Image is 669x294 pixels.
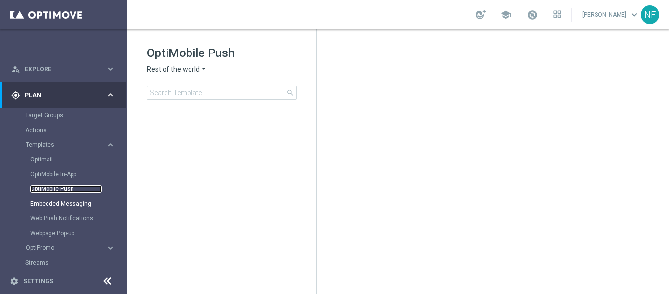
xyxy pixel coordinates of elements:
[11,65,106,74] div: Explore
[25,137,126,241] div: Templates
[25,111,102,119] a: Target Groups
[25,255,126,270] div: Streams
[25,241,126,255] div: OptiPromo
[25,66,106,72] span: Explore
[30,182,126,196] div: OptiMobile Push
[26,245,106,251] div: OptiPromo
[287,89,294,97] span: search
[30,185,102,193] a: OptiMobile Push
[147,65,200,74] span: Rest of the world
[26,142,106,148] div: Templates
[11,65,20,74] i: person_search
[11,65,116,73] button: person_search Explore keyboard_arrow_right
[25,108,126,123] div: Target Groups
[629,9,640,20] span: keyboard_arrow_down
[30,156,102,163] a: Optimail
[147,86,297,100] input: Search Template
[200,65,208,74] i: arrow_drop_down
[25,141,116,149] button: Templates keyboard_arrow_right
[25,123,126,137] div: Actions
[106,243,115,253] i: keyboard_arrow_right
[30,200,102,208] a: Embedded Messaging
[581,7,641,22] a: [PERSON_NAME]keyboard_arrow_down
[24,278,53,284] a: Settings
[106,90,115,100] i: keyboard_arrow_right
[106,140,115,150] i: keyboard_arrow_right
[25,92,106,98] span: Plan
[147,65,208,74] button: Rest of the world arrow_drop_down
[30,229,102,237] a: Webpage Pop-up
[11,91,116,99] button: gps_fixed Plan keyboard_arrow_right
[30,167,126,182] div: OptiMobile In-App
[11,91,106,100] div: Plan
[641,5,659,24] div: NF
[30,214,102,222] a: Web Push Notifications
[26,245,96,251] span: OptiPromo
[10,277,19,286] i: settings
[30,196,126,211] div: Embedded Messaging
[147,45,297,61] h1: OptiMobile Push
[25,259,102,267] a: Streams
[25,244,116,252] button: OptiPromo keyboard_arrow_right
[501,9,511,20] span: school
[25,126,102,134] a: Actions
[106,64,115,74] i: keyboard_arrow_right
[30,226,126,241] div: Webpage Pop-up
[26,142,96,148] span: Templates
[30,170,102,178] a: OptiMobile In-App
[30,152,126,167] div: Optimail
[11,91,20,100] i: gps_fixed
[30,211,126,226] div: Web Push Notifications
